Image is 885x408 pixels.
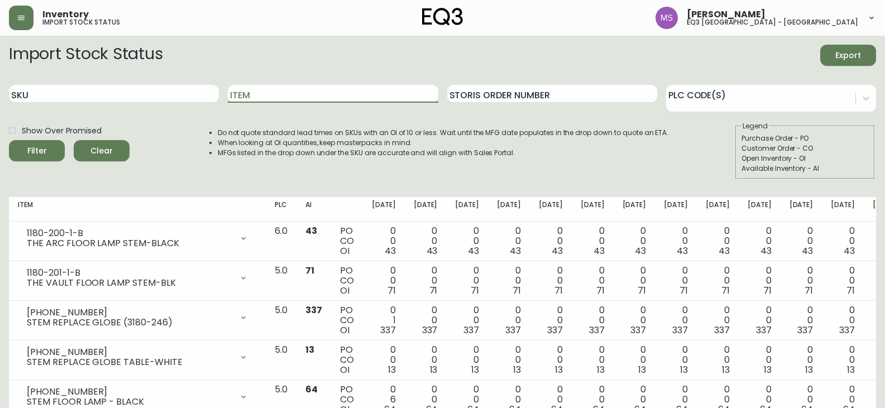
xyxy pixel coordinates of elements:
[372,305,396,335] div: 0 1
[340,324,350,337] span: OI
[266,197,296,222] th: PLC
[27,397,232,407] div: STEM FLOOR LAMP - BLACK
[581,345,605,375] div: 0 0
[497,305,521,335] div: 0 0
[414,345,438,375] div: 0 0
[83,144,121,158] span: Clear
[742,143,869,153] div: Customer Order - CO
[589,324,605,337] span: 337
[340,345,354,375] div: PO CO
[455,345,479,375] div: 0 0
[305,264,314,277] span: 71
[414,226,438,256] div: 0 0
[597,363,605,376] span: 13
[305,224,317,237] span: 43
[802,244,813,257] span: 43
[748,305,772,335] div: 0 0
[497,226,521,256] div: 0 0
[388,284,396,297] span: 71
[781,197,822,222] th: [DATE]
[742,153,869,164] div: Open Inventory - OI
[614,197,656,222] th: [DATE]
[266,261,296,301] td: 5.0
[497,345,521,375] div: 0 0
[455,305,479,335] div: 0 0
[739,197,781,222] th: [DATE]
[760,244,772,257] span: 43
[805,363,813,376] span: 13
[305,304,322,316] span: 337
[554,284,563,297] span: 71
[18,226,257,251] div: 1180-200-1-BTHE ARC FLOOR LAMP STEM-BLACK
[847,363,855,376] span: 13
[18,305,257,330] div: [PHONE_NUMBER]STEM REPLACE GLOBE (3180-246)
[446,197,488,222] th: [DATE]
[820,45,876,66] button: Export
[218,128,669,138] li: Do not quote standard lead times on SKUs with an OI of 10 or less. Wait until the MFG date popula...
[638,363,646,376] span: 13
[594,244,605,257] span: 43
[680,284,688,297] span: 71
[790,266,814,296] div: 0 0
[455,226,479,256] div: 0 0
[218,148,669,158] li: MFGs listed in the drop down under the SKU are accurate and will align with Sales Portal.
[790,305,814,335] div: 0 0
[547,324,563,337] span: 337
[623,305,647,335] div: 0 0
[539,305,563,335] div: 0 0
[74,140,130,161] button: Clear
[656,7,678,29] img: 1b6e43211f6f3cc0b0729c9049b8e7af
[27,347,232,357] div: [PHONE_NUMBER]
[790,345,814,375] div: 0 0
[638,284,646,297] span: 71
[748,345,772,375] div: 0 0
[505,324,521,337] span: 337
[742,121,769,131] legend: Legend
[596,284,605,297] span: 71
[831,305,855,335] div: 0 0
[385,244,396,257] span: 43
[340,226,354,256] div: PO CO
[722,363,730,376] span: 13
[655,197,697,222] th: [DATE]
[831,226,855,256] div: 0 0
[9,197,266,222] th: Item
[305,383,318,396] span: 64
[9,140,65,161] button: Filter
[218,138,669,148] li: When looking at OI quantities, keep masterpacks in mind.
[388,363,396,376] span: 13
[839,324,855,337] span: 337
[539,345,563,375] div: 0 0
[27,308,232,318] div: [PHONE_NUMBER]
[672,324,688,337] span: 337
[748,226,772,256] div: 0 0
[513,363,521,376] span: 13
[296,197,331,222] th: AI
[697,197,739,222] th: [DATE]
[581,305,605,335] div: 0 0
[497,266,521,296] div: 0 0
[623,266,647,296] div: 0 0
[706,226,730,256] div: 0 0
[414,266,438,296] div: 0 0
[664,345,688,375] div: 0 0
[719,244,730,257] span: 43
[422,324,438,337] span: 337
[488,197,530,222] th: [DATE]
[742,164,869,174] div: Available Inventory - AI
[680,363,688,376] span: 13
[510,244,521,257] span: 43
[539,226,563,256] div: 0 0
[429,284,438,297] span: 71
[27,268,232,278] div: 1180-201-1-B
[844,244,855,257] span: 43
[27,238,232,248] div: THE ARC FLOOR LAMP STEM-BLACK
[380,324,396,337] span: 337
[42,10,89,19] span: Inventory
[430,363,438,376] span: 13
[340,266,354,296] div: PO CO
[552,244,563,257] span: 43
[340,363,350,376] span: OI
[706,305,730,335] div: 0 0
[706,266,730,296] div: 0 0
